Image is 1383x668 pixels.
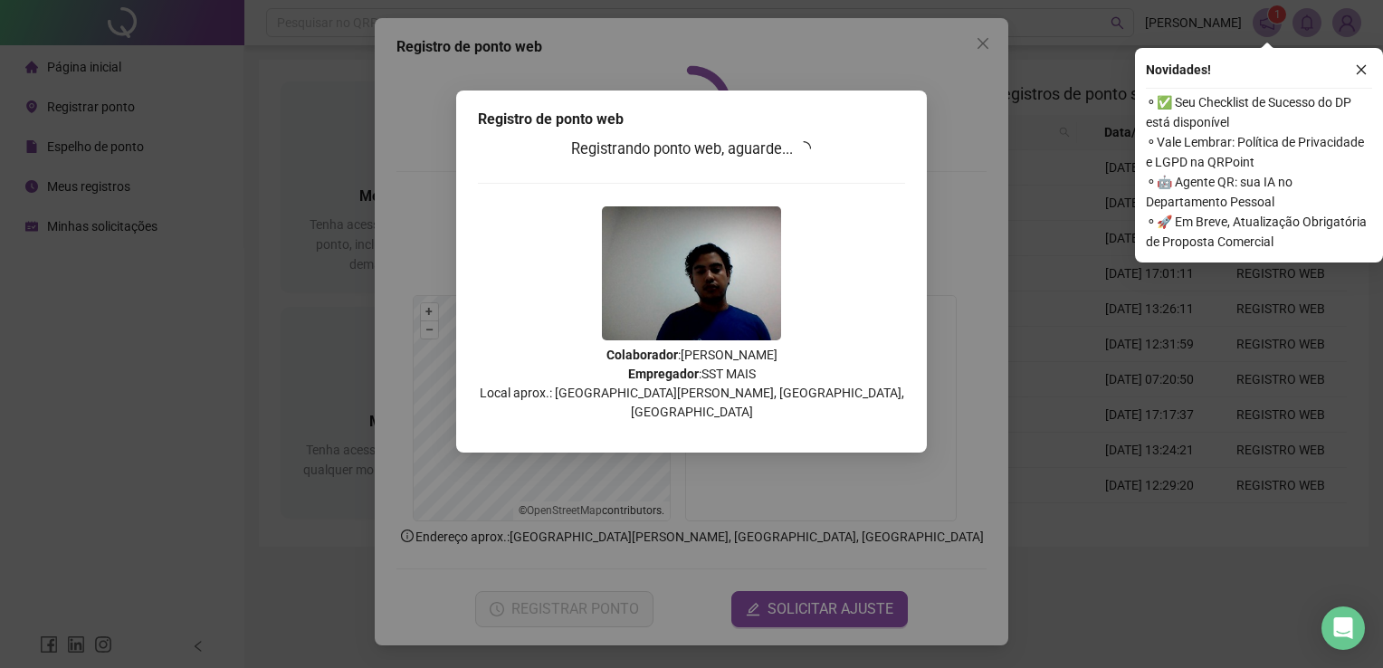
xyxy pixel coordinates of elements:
img: 2Q== [602,206,781,340]
span: ⚬ Vale Lembrar: Política de Privacidade e LGPD na QRPoint [1146,132,1372,172]
div: Open Intercom Messenger [1321,606,1365,650]
strong: Colaborador [606,348,678,362]
span: Novidades ! [1146,60,1211,80]
span: ⚬ 🤖 Agente QR: sua IA no Departamento Pessoal [1146,172,1372,212]
h3: Registrando ponto web, aguarde... [478,138,905,161]
p: : [PERSON_NAME] : SST MAIS Local aprox.: [GEOGRAPHIC_DATA][PERSON_NAME], [GEOGRAPHIC_DATA], [GEOG... [478,346,905,422]
strong: Empregador [628,367,699,381]
span: loading [796,140,812,157]
span: ⚬ 🚀 Em Breve, Atualização Obrigatória de Proposta Comercial [1146,212,1372,252]
div: Registro de ponto web [478,109,905,130]
span: close [1355,63,1368,76]
span: ⚬ ✅ Seu Checklist de Sucesso do DP está disponível [1146,92,1372,132]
